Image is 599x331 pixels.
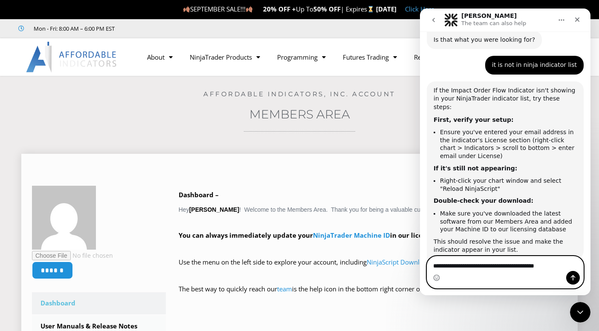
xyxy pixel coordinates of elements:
a: Reviews [405,47,446,67]
strong: [PERSON_NAME] [189,206,239,213]
strong: You can always immediately update your in our licensing database. [179,231,473,239]
strong: [DATE] [376,5,396,13]
span: SEPTEMBER SALE!!! Up To | Expires [183,5,376,13]
iframe: Intercom live chat [420,9,590,295]
a: team [277,285,292,293]
a: Click Here [405,5,434,13]
img: ⌛ [368,6,374,12]
span: Mon - Fri: 8:00 AM – 6:00 PM EST [32,23,115,34]
img: f4d72bd01cf7793f85f946f3d851b24e7175e71a9816e50c6648561b8153fd6f [32,186,96,250]
a: About [139,47,181,67]
div: Hey ! Welcome to the Members Area. Thank you for being a valuable customer! [179,189,567,307]
p: Use the menu on the left side to explore your account, including and . [179,256,567,280]
img: LogoAI | Affordable Indicators – NinjaTrader [26,42,118,72]
a: Programming [269,47,334,67]
a: NinjaTrader Products [181,47,269,67]
img: 🍂 [246,6,252,12]
iframe: Intercom live chat [570,302,590,322]
strong: 20% OFF + [263,5,296,13]
b: Dashboard – [179,190,219,199]
a: Dashboard [32,292,166,314]
a: Members Area [249,107,350,121]
iframe: Customer reviews powered by Trustpilot [127,24,255,33]
a: Affordable Indicators, Inc. Account [203,90,396,98]
a: NinjaTrader Machine ID [313,231,390,239]
strong: 50% OFF [313,5,341,13]
a: NinjaScript Downloads [367,258,434,266]
a: Futures Trading [334,47,405,67]
p: The best way to quickly reach our is the help icon in the bottom right corner of any website page! [179,283,567,307]
nav: Menu [139,47,464,67]
img: 🍂 [183,6,190,12]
